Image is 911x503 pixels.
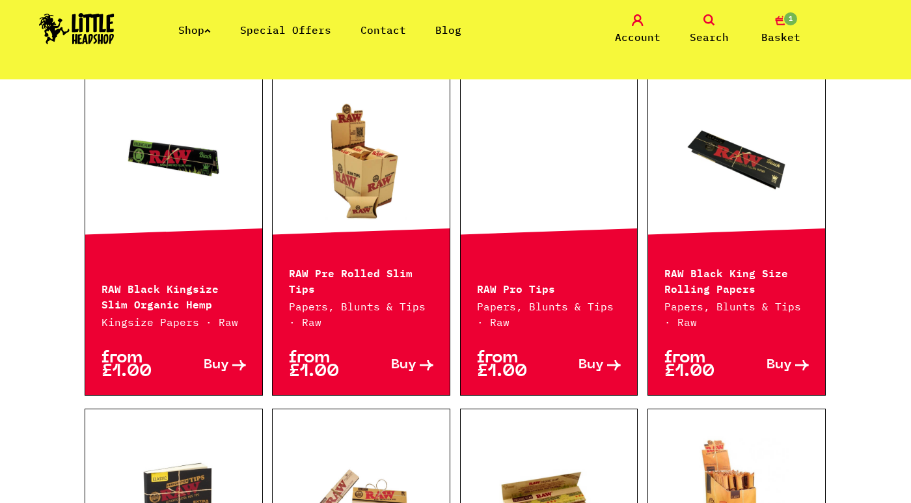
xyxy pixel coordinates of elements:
a: Shop [178,23,211,36]
a: 1 Basket [748,14,813,45]
a: Search [677,14,742,45]
p: Papers, Blunts & Tips · Raw [289,299,433,330]
p: RAW Pre Rolled Slim Tips [289,264,433,295]
p: from £1.00 [664,351,737,379]
a: Buy [549,351,621,379]
a: Blog [435,23,461,36]
p: RAW Black King Size Rolling Papers [664,264,809,295]
a: Contact [360,23,406,36]
p: Papers, Blunts & Tips · Raw [664,299,809,330]
span: Buy [391,359,416,372]
span: Account [615,29,660,45]
p: from £1.00 [289,351,361,379]
a: Buy [737,351,809,379]
a: Buy [174,351,246,379]
span: 1 [783,11,798,27]
p: RAW Pro Tips [477,280,621,295]
a: Special Offers [240,23,331,36]
p: from £1.00 [477,351,549,379]
span: Buy [767,359,792,372]
p: Kingsize Papers · Raw [102,314,246,330]
p: RAW Black Kingsize Slim Organic Hemp [102,280,246,311]
span: Basket [761,29,800,45]
p: Papers, Blunts & Tips · Raw [477,299,621,330]
p: from £1.00 [102,351,174,379]
span: Buy [578,359,604,372]
span: Buy [204,359,229,372]
img: Little Head Shop Logo [39,13,115,44]
a: Buy [361,351,433,379]
span: Search [690,29,729,45]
